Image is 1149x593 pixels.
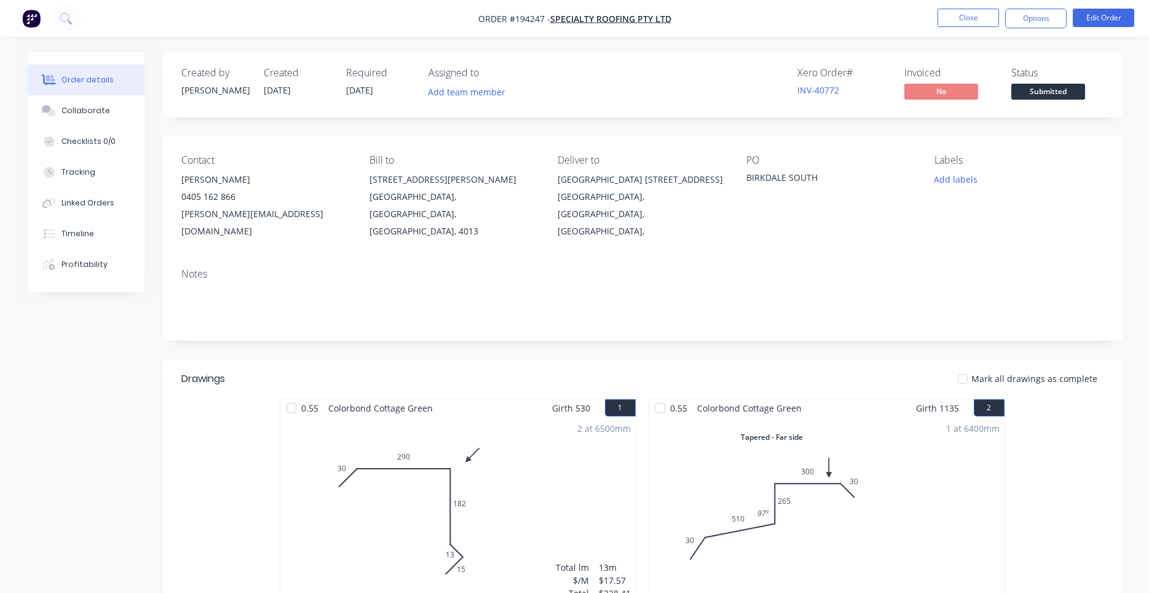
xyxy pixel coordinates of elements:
[181,188,350,205] div: 0405 162 866
[264,67,331,79] div: Created
[369,188,538,240] div: [GEOGRAPHIC_DATA], [GEOGRAPHIC_DATA], [GEOGRAPHIC_DATA], 4013
[28,95,144,126] button: Collaborate
[264,84,291,96] span: [DATE]
[28,249,144,280] button: Profitability
[369,154,538,166] div: Bill to
[946,422,1000,435] div: 1 at 6400mm
[428,67,551,79] div: Assigned to
[478,13,550,25] span: Order #194247 -
[181,154,350,166] div: Contact
[558,154,726,166] div: Deliver to
[1005,9,1067,28] button: Options
[369,171,538,188] div: [STREET_ADDRESS][PERSON_NAME]
[369,171,538,240] div: [STREET_ADDRESS][PERSON_NAME][GEOGRAPHIC_DATA], [GEOGRAPHIC_DATA], [GEOGRAPHIC_DATA], 4013
[746,154,915,166] div: PO
[599,561,631,574] div: 13m
[746,171,900,188] div: BIRKDALE SOUTH
[974,399,1005,416] button: 2
[61,74,114,86] div: Order details
[61,136,116,147] div: Checklists 0/0
[428,84,512,100] button: Add team member
[1073,9,1134,27] button: Edit Order
[558,171,726,240] div: [GEOGRAPHIC_DATA] [STREET_ADDRESS][GEOGRAPHIC_DATA], [GEOGRAPHIC_DATA], [GEOGRAPHIC_DATA],
[323,399,438,417] span: Colorbond Cottage Green
[22,9,41,28] img: Factory
[28,218,144,249] button: Timeline
[181,171,350,188] div: [PERSON_NAME]
[346,84,373,96] span: [DATE]
[797,84,839,96] a: INV-40772
[605,399,636,416] button: 1
[346,67,414,79] div: Required
[28,157,144,188] button: Tracking
[797,67,890,79] div: Xero Order #
[1011,84,1085,99] span: Submitted
[61,228,94,239] div: Timeline
[61,197,114,209] div: Linked Orders
[556,561,589,574] div: Total lm
[28,188,144,218] button: Linked Orders
[181,268,1104,280] div: Notes
[599,574,631,587] div: $17.57
[1011,67,1104,79] div: Status
[181,171,350,240] div: [PERSON_NAME]0405 162 866[PERSON_NAME][EMAIL_ADDRESS][DOMAIN_NAME]
[181,67,249,79] div: Created by
[971,372,1097,385] span: Mark all drawings as complete
[577,422,631,435] div: 2 at 6500mm
[421,84,511,100] button: Add team member
[28,126,144,157] button: Checklists 0/0
[928,171,984,188] button: Add labels
[181,205,350,240] div: [PERSON_NAME][EMAIL_ADDRESS][DOMAIN_NAME]
[558,171,726,188] div: [GEOGRAPHIC_DATA] [STREET_ADDRESS]
[558,188,726,240] div: [GEOGRAPHIC_DATA], [GEOGRAPHIC_DATA], [GEOGRAPHIC_DATA],
[61,259,108,270] div: Profitability
[296,399,323,417] span: 0.55
[934,154,1103,166] div: Labels
[938,9,999,27] button: Close
[665,399,692,417] span: 0.55
[550,13,671,25] a: Specialty Roofing Pty Ltd
[181,372,225,386] div: Drawings
[1011,84,1085,102] button: Submitted
[692,399,807,417] span: Colorbond Cottage Green
[916,399,959,417] span: Girth 1135
[61,167,95,178] div: Tracking
[61,105,110,116] div: Collaborate
[181,84,249,97] div: [PERSON_NAME]
[28,65,144,95] button: Order details
[552,399,590,417] span: Girth 530
[904,84,978,99] span: No
[904,67,997,79] div: Invoiced
[556,574,589,587] div: $/M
